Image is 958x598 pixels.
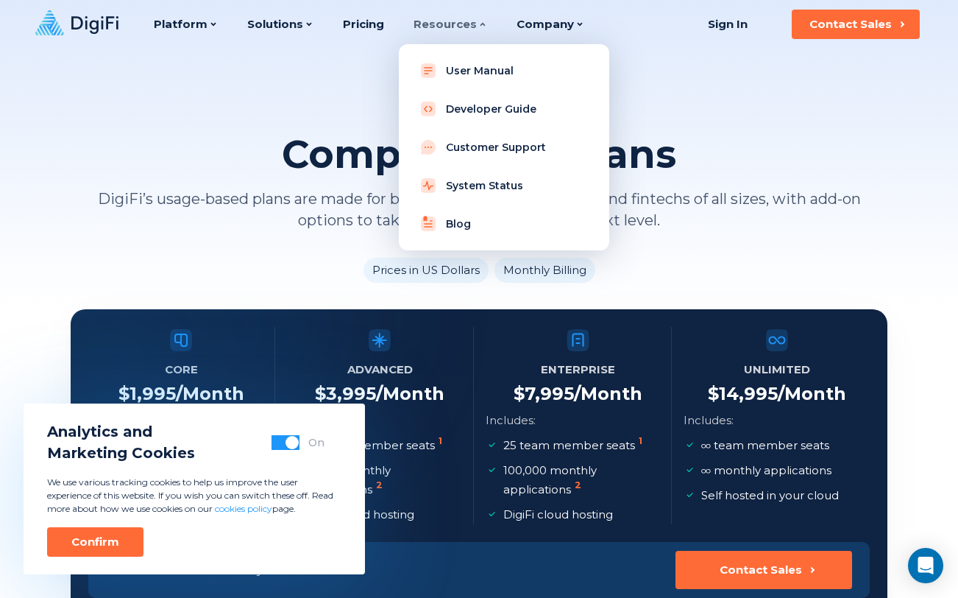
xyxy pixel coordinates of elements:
p: monthly applications [701,461,831,480]
div: Contact Sales [809,17,892,32]
a: Blog [411,209,597,239]
p: DigiFi’s usage-based plans are made for banks, credit unions, lenders and fintechs of all sizes, ... [71,189,887,231]
h5: Enterprise [541,359,615,380]
a: Developer Guide [411,94,597,124]
p: Includes: [486,411,536,430]
span: Analytics and [47,421,195,443]
div: Open Intercom Messenger [908,548,943,583]
h4: $ 3,995 [315,383,444,405]
p: team member seats [701,436,829,455]
p: 10 team member seats [305,436,445,455]
a: Sign In [689,10,765,39]
button: Contact Sales [792,10,920,39]
span: /Month [574,383,642,404]
h4: $ 14,995 [708,383,846,405]
span: /Month [376,383,444,404]
sup: 1 [639,435,642,446]
sup: 1 [439,435,442,446]
p: 100,000 monthly applications [503,461,657,499]
button: Confirm [47,527,143,557]
span: /Month [778,383,846,404]
li: Prices in US Dollars [363,258,489,283]
p: 10,000 monthly applications [305,461,458,499]
h4: $ 7,995 [514,383,642,405]
p: Self hosted in your cloud [701,486,839,505]
p: 25 team member seats [503,436,645,455]
p: We use various tracking cookies to help us improve the user experience of this website. If you wi... [47,476,341,516]
div: Contact Sales [720,563,802,577]
div: Confirm [71,535,119,549]
h5: Unlimited [744,359,810,380]
span: Marketing Cookies [47,443,195,464]
p: Includes: [684,411,734,430]
sup: 2 [376,479,383,490]
a: User Manual [411,56,597,85]
h2: Compare Our Plans [282,133,676,177]
li: Monthly Billing [494,258,595,283]
p: DigiFi cloud hosting [503,505,613,524]
button: Contact Sales [675,551,852,589]
h5: Advanced [347,359,413,380]
a: cookies policy [215,503,272,514]
sup: 2 [575,479,581,490]
a: System Status [411,171,597,200]
a: Customer Support [411,133,597,162]
div: On [308,435,324,450]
